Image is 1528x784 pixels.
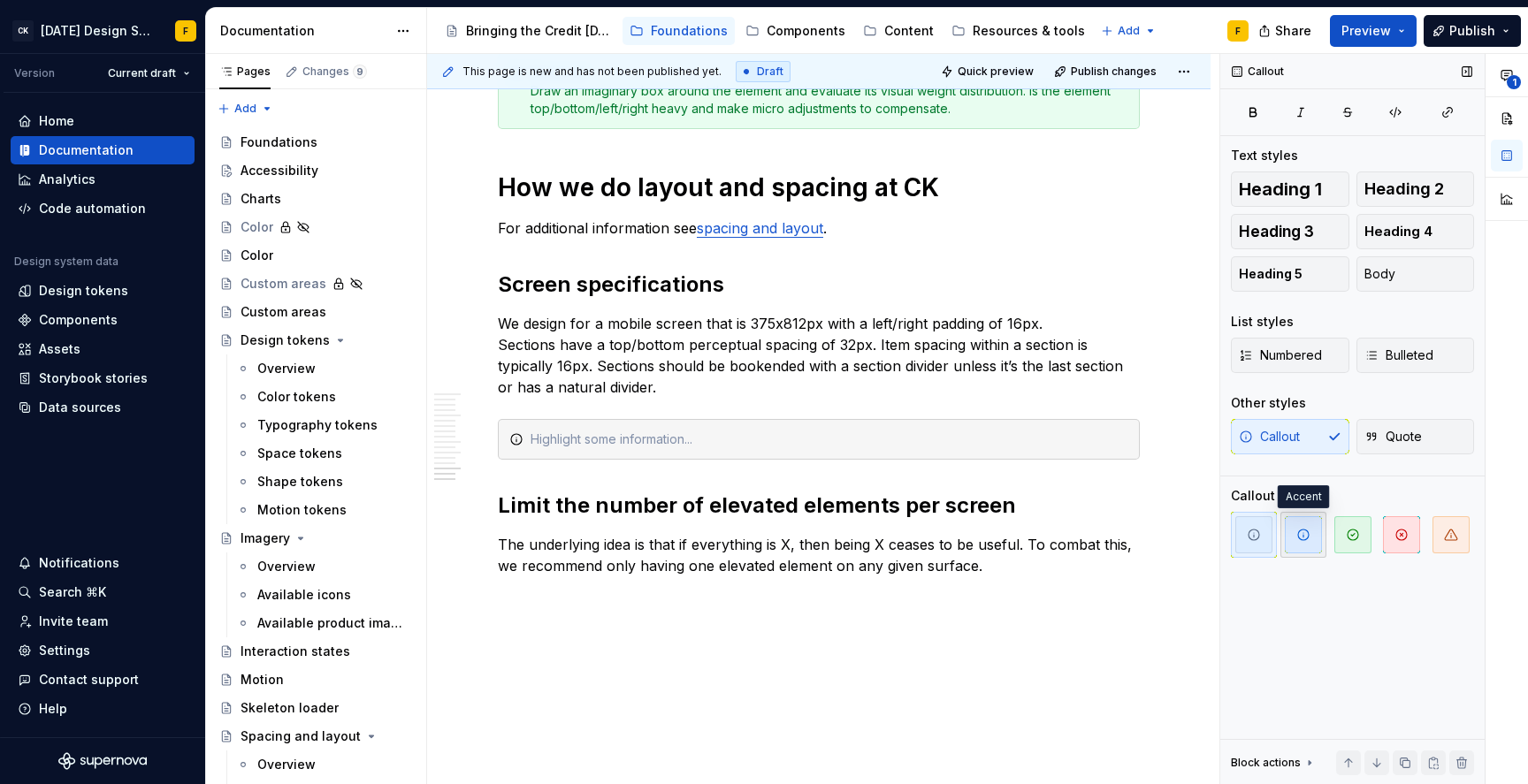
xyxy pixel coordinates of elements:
[531,65,1128,118] div: Draw an imaginary box around the element and evaluate its visual weight distribution. Is the elem...
[1356,419,1475,454] button: Quote
[498,270,1140,299] h2: Screen specifications
[257,360,316,377] div: Overview
[767,22,845,40] div: Components
[241,331,330,349] div: Design tokens
[100,61,198,86] button: Current draft
[39,171,95,188] div: Analytics
[11,165,195,194] a: Analytics
[353,65,367,79] span: 9
[1249,15,1323,47] button: Share
[1231,256,1349,292] button: Heading 5
[1356,338,1475,373] button: Bulleted
[1231,171,1349,207] button: Heading 1
[1231,756,1301,770] div: Block actions
[241,218,273,236] div: Color
[1239,223,1314,240] span: Heading 3
[1356,214,1475,249] button: Heading 4
[11,277,195,305] a: Design tokens
[241,162,318,179] div: Accessibility
[14,66,55,80] div: Version
[11,306,195,334] a: Components
[241,303,326,321] div: Custom areas
[11,695,195,723] button: Help
[212,213,419,241] a: Color
[12,20,34,42] div: CK
[1231,487,1329,505] div: Callout variants
[39,340,80,358] div: Assets
[11,666,195,694] button: Contact support
[220,22,387,40] div: Documentation
[219,65,271,79] div: Pages
[438,13,1092,49] div: Page tree
[212,241,419,270] a: Color
[11,335,195,363] a: Assets
[257,558,316,575] div: Overview
[257,614,403,632] div: Available product imagery
[229,439,419,468] a: Space tokens
[257,756,316,773] div: Overview
[212,128,419,156] a: Foundations
[1330,15,1417,47] button: Preview
[39,700,67,718] div: Help
[884,22,934,40] div: Content
[39,554,119,572] div: Notifications
[229,468,419,496] a: Shape tokens
[498,171,1140,203] h1: How we do layout and spacing at CK
[212,524,419,552] a: Imagery
[39,583,106,601] div: Search ⌘K
[241,529,290,547] div: Imagery
[1364,180,1444,198] span: Heading 2
[1239,265,1303,283] span: Heading 5
[58,752,147,770] svg: Supernova Logo
[1356,171,1475,207] button: Heading 2
[212,298,419,326] a: Custom areas
[39,369,148,387] div: Storybook stories
[39,399,121,416] div: Data sources
[241,671,284,689] div: Motion
[212,96,279,121] button: Add
[973,22,1085,40] div: Resources & tools
[241,133,317,151] div: Foundations
[257,473,343,491] div: Shape tokens
[1341,22,1391,40] span: Preview
[11,393,195,422] a: Data sources
[39,141,134,159] div: Documentation
[241,275,326,293] div: Custom areas
[1239,346,1322,364] span: Numbered
[39,311,118,329] div: Components
[1231,214,1349,249] button: Heading 3
[257,586,351,604] div: Available icons
[212,270,419,298] a: Custom areas
[241,643,350,660] div: Interaction states
[302,65,367,79] div: Changes
[11,364,195,392] a: Storybook stories
[1239,180,1322,198] span: Heading 1
[498,534,1140,576] p: The underlying idea is that if everything is X, then being X ceases to be useful. To combat this,...
[1049,59,1165,84] button: Publish changes
[1424,15,1521,47] button: Publish
[39,642,90,659] div: Settings
[229,581,419,609] a: Available icons
[498,491,1140,520] h2: Limit the number of elevated elements per screen
[229,552,419,581] a: Overview
[11,578,195,606] button: Search ⌘K
[241,247,273,264] div: Color
[257,388,336,406] div: Color tokens
[1231,147,1298,164] div: Text styles
[462,65,722,79] span: This page is new and has not been published yet.
[1278,485,1330,508] div: Accent
[11,194,195,223] a: Code automation
[39,671,139,689] div: Contact support
[241,190,281,208] div: Charts
[623,17,735,45] a: Foundations
[229,383,419,411] a: Color tokens
[229,411,419,439] a: Typography tokens
[438,17,619,45] a: Bringing the Credit [DATE] brand to life across products
[11,607,195,636] a: Invite team
[1507,75,1521,89] span: 1
[1364,265,1395,283] span: Body
[39,613,108,630] div: Invite team
[738,17,852,45] a: Components
[944,17,1092,45] a: Resources & tools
